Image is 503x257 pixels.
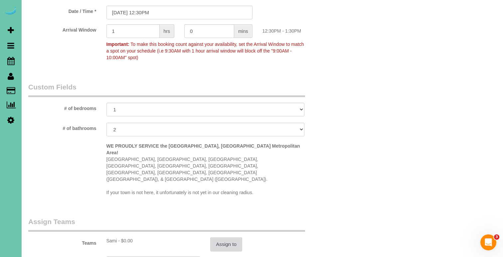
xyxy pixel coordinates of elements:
[23,6,101,15] label: Date / Time *
[28,217,305,232] legend: Assign Teams
[106,42,304,60] span: To make this booking count against your availability, set the Arrival Window to match a spot on y...
[23,103,101,112] label: # of bedrooms
[23,237,101,246] label: Teams
[4,7,17,16] img: Automaid Logo
[23,123,101,132] label: # of bathrooms
[234,24,252,38] span: mins
[106,143,300,155] strong: WE PROUDLY SERVICE the [GEOGRAPHIC_DATA], [GEOGRAPHIC_DATA] Metropolitan Area!
[480,234,496,250] iframe: Intercom live chat
[23,24,101,33] label: Arrival Window
[106,143,304,196] p: [GEOGRAPHIC_DATA], [GEOGRAPHIC_DATA], [GEOGRAPHIC_DATA], [GEOGRAPHIC_DATA], [GEOGRAPHIC_DATA], [G...
[257,24,336,34] div: 12:30PM - 1:30PM
[106,42,129,47] strong: Important:
[494,234,499,240] span: 3
[28,82,305,97] legend: Custom Fields
[106,6,252,19] input: MM/DD/YYYY HH:MM
[160,24,174,38] span: hrs
[210,237,242,251] button: Assign to
[106,237,201,244] div: 3.25 hours x $0.00/hour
